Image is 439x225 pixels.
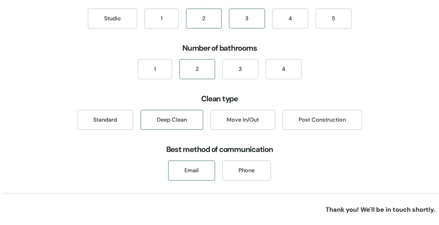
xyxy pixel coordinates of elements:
[186,8,222,29] div: 2
[140,110,203,130] div: Deep Clean
[272,8,308,29] div: 4
[179,59,215,79] div: 2
[222,59,258,79] div: 3
[88,8,137,29] div: Studio
[138,59,172,79] div: 1
[144,8,179,29] div: 1
[168,160,215,181] div: Email
[77,110,133,130] div: Standard
[229,8,265,29] div: 3
[222,160,271,181] div: Phone
[315,8,352,29] div: 5
[325,205,436,214] span: Thank you! We'll be in touch shortly.
[210,110,275,130] div: Move In/Out
[282,110,362,130] div: Post Construction
[265,59,302,79] div: 4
